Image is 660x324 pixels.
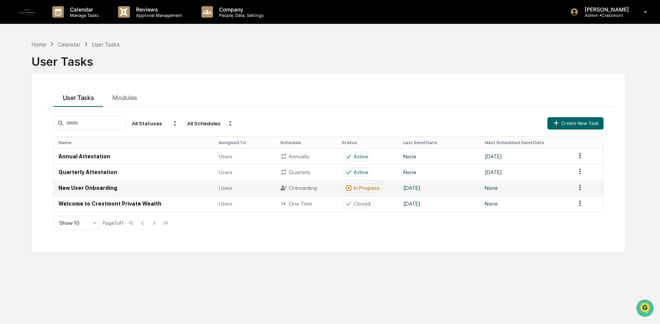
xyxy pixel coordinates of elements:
[480,164,571,180] td: [DATE]
[213,6,268,13] p: Company
[26,66,97,73] div: We're available if you need us!
[280,200,332,207] div: One Time
[129,117,181,130] div: All Statuses
[276,137,337,148] th: Schedule
[635,299,656,319] iframe: Open customer support
[399,164,480,180] td: None
[354,201,371,207] div: Closed
[354,169,368,175] div: Active
[54,180,214,196] td: New User Onboarding
[76,130,93,136] span: Pylon
[103,220,124,226] div: Page 1 of 1
[547,117,603,130] button: Create New Task
[15,97,50,105] span: Preclearance
[54,137,214,148] th: Name
[64,6,103,13] p: Calendar
[53,86,103,107] button: User Tasks
[399,148,480,164] td: None
[18,3,37,21] img: logo
[92,41,120,48] div: User Tasks
[219,185,233,191] span: Users
[480,148,571,164] td: [DATE]
[280,153,332,160] div: Annually
[54,130,93,136] a: Powered byPylon
[15,111,48,119] span: Data Lookup
[219,153,233,160] span: Users
[480,180,571,196] td: None
[64,13,103,18] p: Manage Tasks
[32,41,46,48] div: Home
[63,97,95,105] span: Attestations
[131,61,140,70] button: Start new chat
[219,201,233,207] span: Users
[8,98,14,104] div: 🖐️
[214,137,276,148] th: Assigned To
[280,184,332,191] div: Onboarding
[579,6,633,13] p: [PERSON_NAME]
[399,180,480,196] td: [DATE]
[184,117,236,130] div: All Schedules
[399,196,480,212] td: [DATE]
[5,108,52,122] a: 🔎Data Lookup
[8,16,140,28] p: How can we help?
[219,169,233,175] span: Users
[337,137,399,148] th: Status
[579,13,633,18] p: Admin • Crestmont
[58,41,80,48] div: Calendar
[54,148,214,164] td: Annual Attestation
[280,169,332,176] div: Quarterly
[8,112,14,118] div: 🔎
[53,94,98,108] a: 🗄️Attestations
[130,6,186,13] p: Reviews
[354,185,380,191] div: In Progress
[54,196,214,212] td: Welcome to Crestmont Private Wealth
[32,48,625,68] div: User Tasks
[8,59,22,73] img: 1746055101610-c473b297-6a78-478c-a979-82029cc54cd1
[56,98,62,104] div: 🗄️
[354,153,368,160] div: Active
[130,13,186,18] p: Approval Management
[54,164,214,180] td: Quarterly Attestation
[399,137,480,148] th: Last Send Date
[213,13,268,18] p: People, Data, Settings
[5,94,53,108] a: 🖐️Preclearance
[26,59,126,66] div: Start new chat
[103,86,146,107] button: Modules
[480,196,571,212] td: None
[480,137,571,148] th: Next Scheduled Send Date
